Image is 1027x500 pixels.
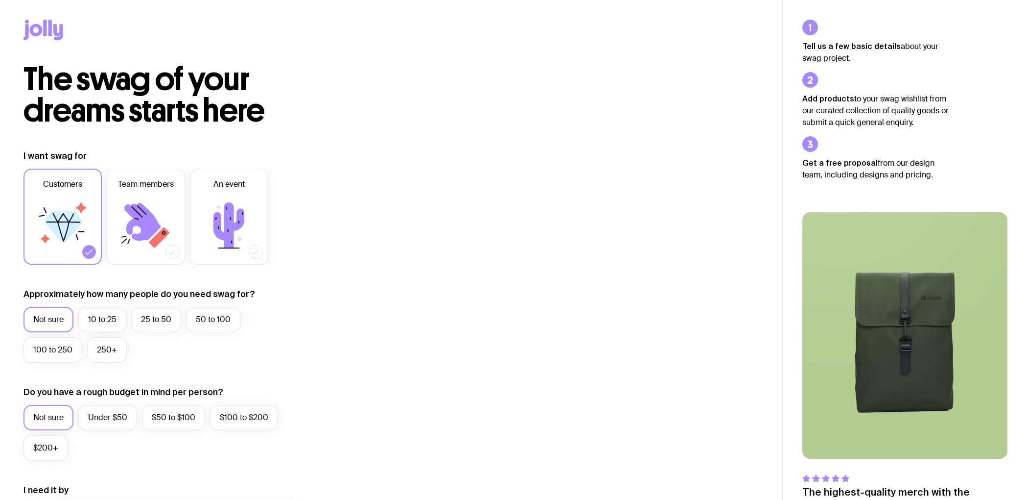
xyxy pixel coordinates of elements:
[802,94,854,103] strong: Add products
[23,307,73,332] label: Not sure
[23,484,69,496] label: I need it by
[802,158,878,167] strong: Get a free proposal
[43,178,82,190] span: Customers
[142,405,205,430] label: $50 to $100
[23,150,87,162] label: I want swag for
[118,178,174,190] span: Team members
[23,386,223,398] label: Do you have a rough budget in mind per person?
[186,307,240,332] label: 50 to 100
[802,42,901,50] strong: Tell us a few basic details
[210,405,278,430] label: $100 to $200
[802,93,949,128] p: to your swag wishlist from our curated collection of quality goods or submit a quick general enqu...
[87,337,127,363] label: 250+
[23,288,255,300] label: Approximately how many people do you need swag for?
[23,405,73,430] label: Not sure
[802,157,949,181] p: from our design team, including designs and pricing.
[213,178,245,190] span: An event
[78,307,126,332] label: 10 to 25
[23,435,68,461] label: $200+
[23,60,265,130] span: The swag of your dreams starts here
[78,405,137,430] label: Under $50
[23,337,82,363] label: 100 to 250
[131,307,181,332] label: 25 to 50
[802,40,949,64] p: about your swag project.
